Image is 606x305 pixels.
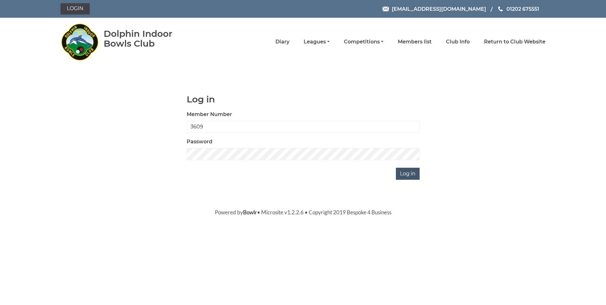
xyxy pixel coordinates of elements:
span: Powered by • Microsite v1.2.2.6 • Copyright 2019 Bespoke 4 Business [215,209,391,216]
img: Dolphin Indoor Bowls Club [61,20,99,64]
a: Club Info [446,38,470,45]
a: Email [EMAIL_ADDRESS][DOMAIN_NAME] [383,5,486,13]
input: Log in [396,168,420,180]
a: Return to Club Website [484,38,545,45]
a: Phone us 01202 675551 [497,5,539,13]
label: Password [187,138,212,146]
a: Members list [398,38,432,45]
a: Diary [275,38,289,45]
a: Bowlr [243,209,257,216]
div: Dolphin Indoor Bowls Club [104,29,193,49]
a: Competitions [344,38,384,45]
span: 01202 675551 [506,6,539,12]
a: Login [61,3,90,15]
img: Phone us [498,6,503,11]
label: Member Number [187,111,232,118]
a: Leagues [304,38,330,45]
img: Email [383,7,389,11]
span: [EMAIL_ADDRESS][DOMAIN_NAME] [392,6,486,12]
h1: Log in [187,94,420,104]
